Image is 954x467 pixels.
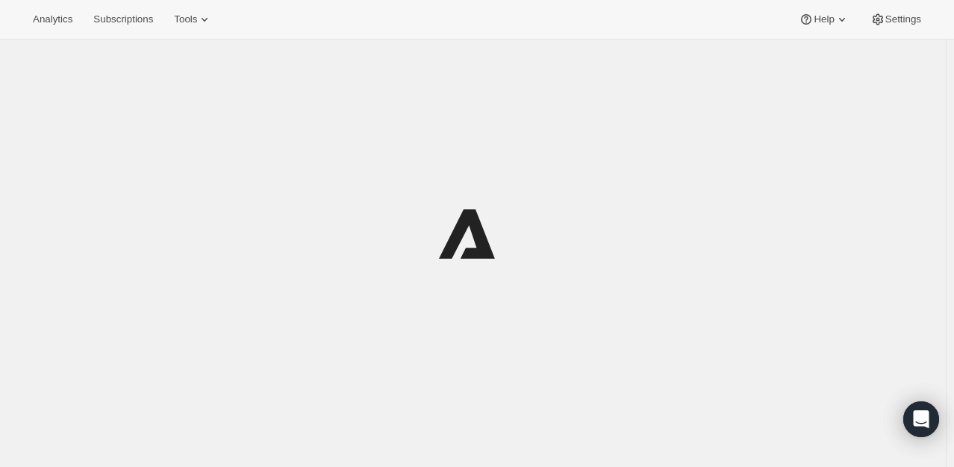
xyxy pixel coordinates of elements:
[165,9,221,30] button: Tools
[93,13,153,25] span: Subscriptions
[84,9,162,30] button: Subscriptions
[33,13,72,25] span: Analytics
[790,9,858,30] button: Help
[885,13,921,25] span: Settings
[174,13,197,25] span: Tools
[814,13,834,25] span: Help
[903,401,939,437] div: Open Intercom Messenger
[861,9,930,30] button: Settings
[24,9,81,30] button: Analytics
